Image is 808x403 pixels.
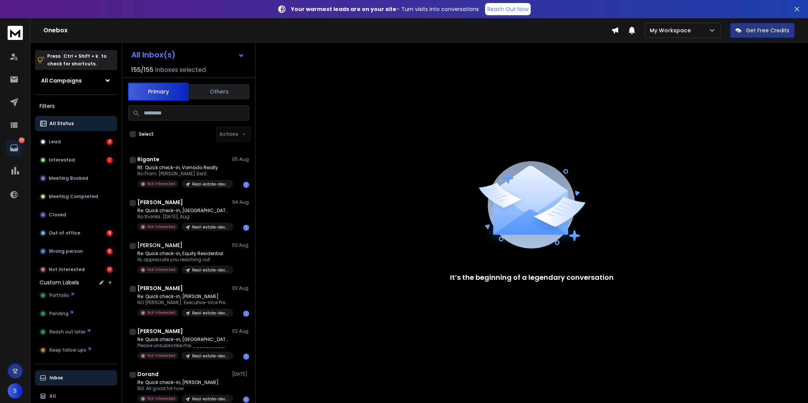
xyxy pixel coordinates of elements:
h1: [PERSON_NAME] [137,198,183,206]
div: 1 [243,225,249,231]
h1: [PERSON_NAME] [137,284,183,292]
button: Keep follow ups [35,343,117,358]
h3: Custom Labels [40,279,79,286]
button: Inbox [35,370,117,386]
button: Pending [35,306,117,321]
p: 02 Aug [232,285,249,291]
a: Reach Out Now [485,3,531,15]
p: – Turn visits into conversations [291,5,479,13]
p: RE: Quick check-in, Vornado Realty [137,165,229,171]
p: No thanks. [DATE], Aug [137,214,229,220]
button: Lead3 [35,134,117,149]
span: Portfolio [49,292,69,298]
button: Closed [35,207,117,222]
p: Get Free Credits [746,27,789,34]
div: 1 [243,397,249,403]
span: Reach out later [49,329,86,335]
span: Keep follow ups [49,347,86,353]
h3: Filters [35,101,117,111]
p: Wrong person [49,248,83,254]
button: S [8,383,23,398]
p: My Workspace [650,27,694,34]
p: Not Interested [147,353,175,359]
p: Real-estate-development-decision-maker-1.7K-VALID Personalized [192,310,229,316]
button: Others [189,83,250,100]
p: Out of office [49,230,80,236]
p: Not Interested [49,267,85,273]
h1: All Inbox(s) [131,51,175,59]
button: Portfolio [35,288,117,303]
p: Real-estate-development-decision-maker-1.7K-VALID Personalized [192,396,229,402]
p: Please unsubscribe me. ________________________________ From: [137,343,229,349]
p: Press to check for shortcuts. [47,52,107,68]
div: 1 [243,182,249,188]
p: Closed [49,212,66,218]
p: Not Interested [147,310,175,316]
div: 1 [243,311,249,317]
div: 1 [243,354,249,360]
p: 02 Aug [232,328,249,334]
div: 9 [107,230,113,236]
button: Not Interested11 [35,262,117,277]
p: Not Interested [147,396,175,401]
button: Reach out later [35,324,117,340]
p: 05 Aug [232,156,249,162]
p: Hi, appreciate you reaching out [137,257,229,263]
a: 29 [6,140,22,155]
p: Reach Out Now [487,5,528,13]
p: Real-estate-development-decision-maker-1.7K-VALID Personalized [192,353,229,359]
strong: Your warmest leads are on your site [291,5,396,13]
p: 04 Aug [232,199,249,205]
button: Wrong person5 [35,244,117,259]
button: Interested1 [35,152,117,168]
p: Not Interested [147,181,175,187]
p: Not Interested [147,267,175,273]
p: Interested [49,157,75,163]
h1: [PERSON_NAME] [137,327,183,335]
h1: Onebox [43,26,611,35]
p: NO [PERSON_NAME] Executive-Vice President [PERSON_NAME] [PERSON_NAME] [137,300,229,306]
p: Not Interested [147,224,175,230]
span: 155 / 155 [131,65,153,75]
img: logo [8,26,23,40]
h1: Rigante [137,155,159,163]
p: Re: Quick check-in, [PERSON_NAME] [137,379,229,386]
p: It’s the beginning of a legendary conversation [450,272,614,283]
p: 29 [19,137,25,143]
p: Re: Quick check-in, [PERSON_NAME] [137,294,229,300]
div: 5 [107,248,113,254]
button: Out of office9 [35,225,117,241]
button: All Campaigns [35,73,117,88]
p: Real-estate-development-decision-maker-1.7K-VALID Personalized [192,181,229,187]
span: Pending [49,311,68,317]
div: 3 [107,139,113,145]
button: Primary [128,83,189,101]
p: All Status [49,121,74,127]
label: Select [139,131,154,137]
button: Meeting Completed [35,189,117,204]
p: 02 Aug [232,242,249,248]
p: [DATE] [232,371,249,377]
p: Meeting Completed [49,194,98,200]
button: All Inbox(s) [125,47,251,62]
p: No From: [PERSON_NAME] Sent: [137,171,229,177]
h3: Inboxes selected [155,65,206,75]
h1: [PERSON_NAME] [137,241,183,249]
p: Inbox [49,375,63,381]
button: All Status [35,116,117,131]
p: Real-estate-development-decision-maker-1.7K-VALID Personalized [192,267,229,273]
p: Re: Quick check-in, [GEOGRAPHIC_DATA] [137,336,229,343]
button: Meeting Booked [35,171,117,186]
div: 11 [107,267,113,273]
div: 1 [107,157,113,163]
p: Real-estate-development-decision-maker-1.7K-VALID Personalized [192,224,229,230]
p: NO. All good for now [137,386,229,392]
h1: All Campaigns [41,77,82,84]
button: Get Free Credits [730,23,795,38]
p: Re: Quick check-in, [GEOGRAPHIC_DATA] [137,208,229,214]
p: Meeting Booked [49,175,88,181]
p: Lead [49,139,61,145]
p: Re: Quick check-in, Equity Residential [137,251,229,257]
